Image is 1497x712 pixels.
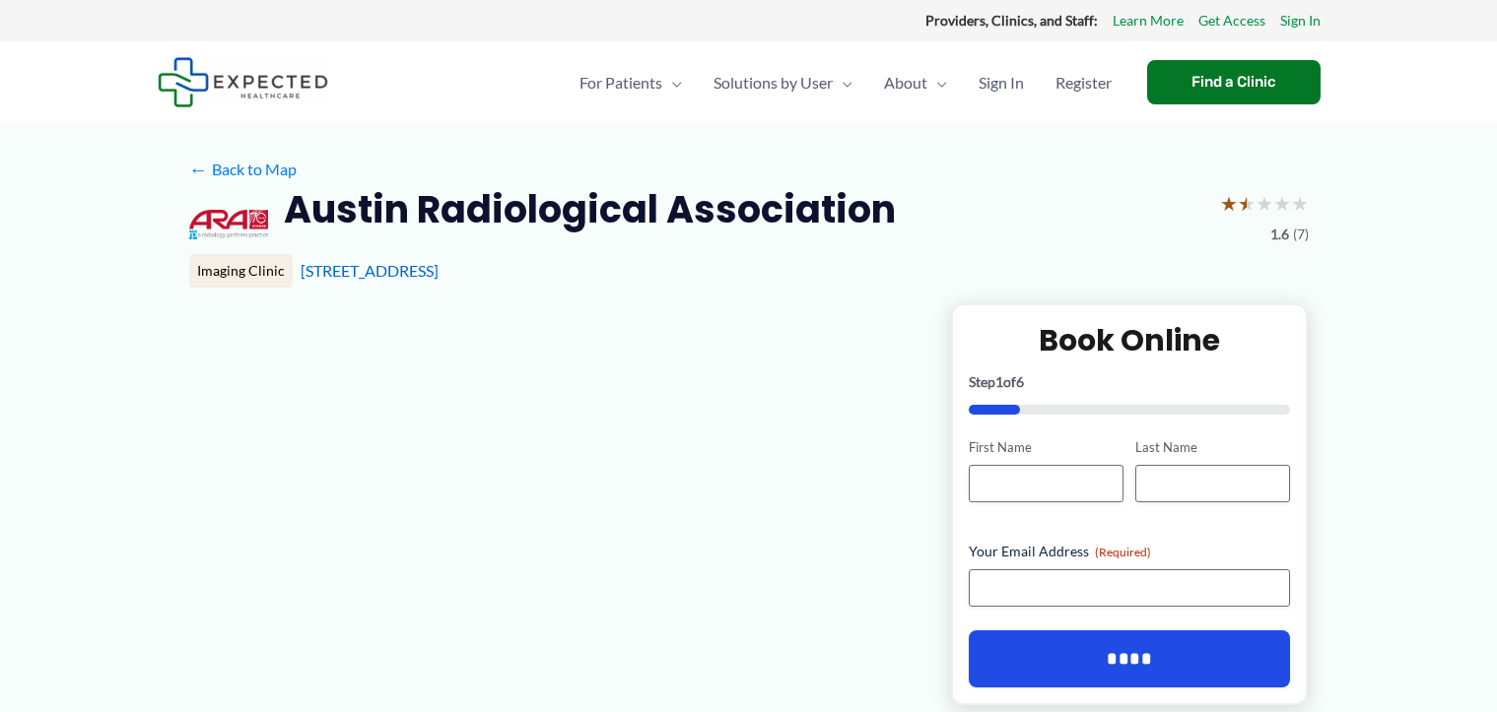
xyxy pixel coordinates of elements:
span: (Required) [1095,545,1151,559]
span: ← [189,160,208,178]
span: ★ [1220,185,1238,222]
label: Your Email Address [969,542,1291,561]
strong: Providers, Clinics, and Staff: [925,12,1098,29]
a: ←Back to Map [189,155,297,184]
span: 1.6 [1270,222,1289,247]
span: About [884,48,927,117]
a: Sign In [1280,8,1321,33]
a: For PatientsMenu Toggle [564,48,698,117]
span: ★ [1238,185,1256,222]
div: Imaging Clinic [189,254,293,288]
span: Menu Toggle [927,48,947,117]
h2: Book Online [969,321,1291,359]
span: Menu Toggle [662,48,682,117]
span: 6 [1016,373,1024,390]
a: [STREET_ADDRESS] [301,261,439,280]
a: Find a Clinic [1147,60,1321,104]
h2: Austin Radiological Association [284,185,896,233]
nav: Primary Site Navigation [564,48,1127,117]
span: Solutions by User [714,48,833,117]
label: Last Name [1135,438,1290,457]
p: Step of [969,375,1291,389]
a: Register [1040,48,1127,117]
a: Solutions by UserMenu Toggle [698,48,868,117]
span: Menu Toggle [833,48,852,117]
a: Get Access [1198,8,1265,33]
span: ★ [1291,185,1309,222]
span: (7) [1293,222,1309,247]
img: Expected Healthcare Logo - side, dark font, small [158,57,328,107]
span: For Patients [579,48,662,117]
a: AboutMenu Toggle [868,48,963,117]
span: 1 [995,373,1003,390]
span: Register [1055,48,1112,117]
span: Sign In [979,48,1024,117]
span: ★ [1256,185,1273,222]
a: Sign In [963,48,1040,117]
span: ★ [1273,185,1291,222]
label: First Name [969,438,1123,457]
a: Learn More [1113,8,1184,33]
